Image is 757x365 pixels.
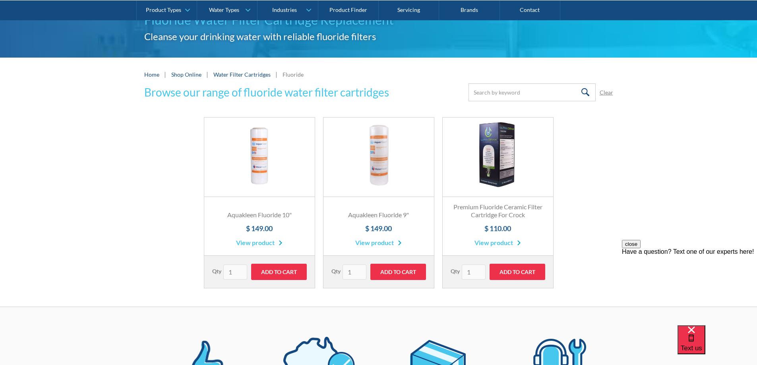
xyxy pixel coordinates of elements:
[144,70,159,79] a: Home
[331,267,341,275] label: Qty
[212,267,221,275] label: Qty
[331,223,426,234] h4: $ 149.00
[678,325,757,365] iframe: podium webchat widget bubble
[451,203,545,220] h3: Premium Fluoride Ceramic Filter Cartridge For Crock
[451,267,460,275] label: Qty
[212,211,307,219] h3: Aquakleen Fluoride 10"
[209,6,239,13] div: Water Types
[146,6,181,13] div: Product Types
[205,70,209,79] div: |
[275,70,279,79] div: |
[451,223,545,234] h4: $ 110.00
[171,70,201,79] a: Shop Online
[144,84,389,100] h3: Browse our range of fluoride water filter cartridges
[236,238,283,247] a: View product
[469,83,613,101] form: Email Form
[212,223,307,234] h4: $ 149.00
[474,238,521,247] a: View product
[331,211,426,219] h3: Aquakleen Fluoride 9"
[213,71,271,78] a: Water Filter Cartridges
[600,88,613,97] a: Clear
[144,288,613,295] div: List
[622,240,757,335] iframe: podium webchat widget prompt
[355,238,402,247] a: View product
[163,70,167,79] div: |
[469,83,596,101] input: Search by keyword
[272,6,297,13] div: Industries
[283,70,304,79] div: Fluoride
[490,264,545,280] input: Add to Cart
[251,264,307,280] input: Add to Cart
[144,29,613,44] h2: Cleanse your drinking water with reliable fluoride filters
[370,264,426,280] input: Add to Cart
